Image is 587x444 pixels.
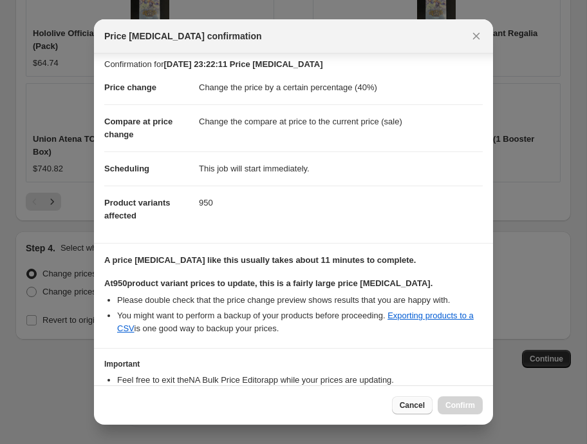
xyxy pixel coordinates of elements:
a: Exporting products to a CSV [117,311,474,333]
span: Compare at price change [104,117,172,139]
b: [DATE] 23:22:11 Price [MEDICAL_DATA] [163,59,322,69]
span: Product variants affected [104,198,171,220]
dd: This job will start immediately. [199,151,483,186]
span: Cancel [400,400,425,410]
b: At 950 product variant prices to update, this is a fairly large price [MEDICAL_DATA]. [104,278,433,288]
b: A price [MEDICAL_DATA] like this usually takes about 11 minutes to complete. [104,255,416,265]
span: Price [MEDICAL_DATA] confirmation [104,30,262,43]
button: Cancel [392,396,433,414]
li: Please double check that the price change preview shows results that you are happy with. [117,294,483,307]
span: Scheduling [104,164,149,173]
li: You might want to perform a backup of your products before proceeding. is one good way to backup ... [117,309,483,335]
span: Price change [104,82,156,92]
dd: 950 [199,186,483,220]
dd: Change the price by a certain percentage (40%) [199,71,483,104]
h3: Important [104,359,483,369]
dd: Change the compare at price to the current price (sale) [199,104,483,139]
button: Close [467,27,485,45]
li: Feel free to exit the NA Bulk Price Editor app while your prices are updating. [117,374,483,387]
p: Confirmation for [104,58,483,71]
